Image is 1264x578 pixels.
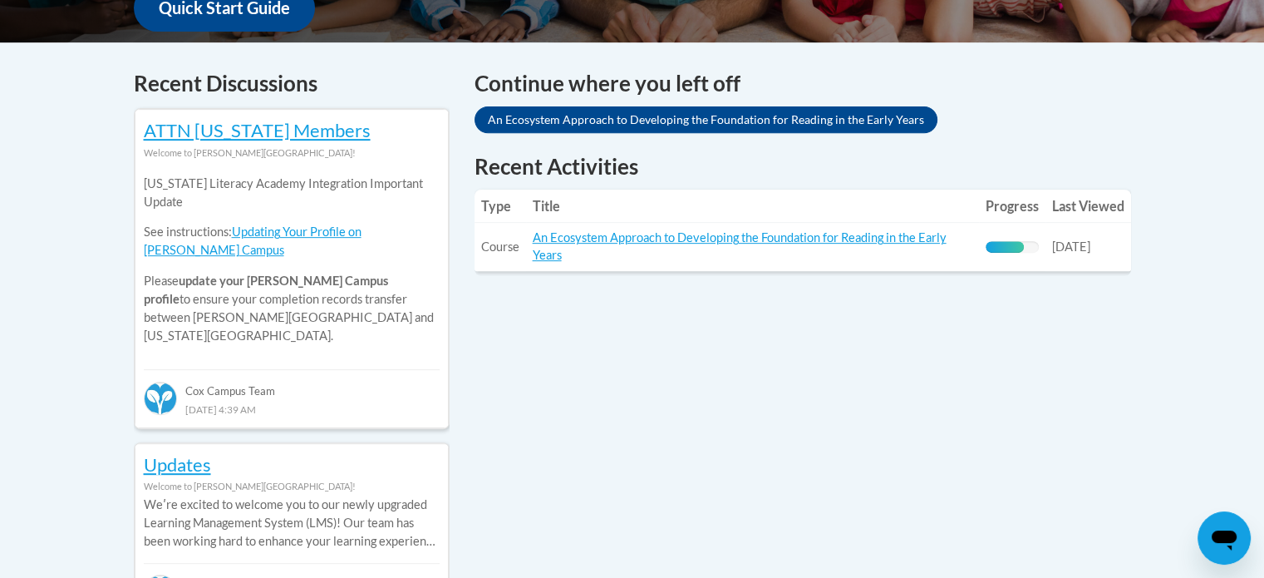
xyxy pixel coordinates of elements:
[144,453,211,476] a: Updates
[144,477,440,496] div: Welcome to [PERSON_NAME][GEOGRAPHIC_DATA]!
[134,67,450,100] h4: Recent Discussions
[144,382,177,415] img: Cox Campus Team
[144,274,388,306] b: update your [PERSON_NAME] Campus profile
[1045,190,1131,223] th: Last Viewed
[144,175,440,211] p: [US_STATE] Literacy Academy Integration Important Update
[144,369,440,399] div: Cox Campus Team
[986,241,1024,253] div: Progress, %
[144,225,361,257] a: Updating Your Profile on [PERSON_NAME] Campus
[475,190,526,223] th: Type
[526,190,979,223] th: Title
[481,240,519,254] span: Course
[475,106,937,133] a: An Ecosystem Approach to Developing the Foundation for Reading in the Early Years
[1052,240,1090,254] span: [DATE]
[533,230,947,262] a: An Ecosystem Approach to Developing the Foundation for Reading in the Early Years
[144,400,440,418] div: [DATE] 4:39 AM
[144,496,440,551] p: Weʹre excited to welcome you to our newly upgraded Learning Management System (LMS)! Our team has...
[979,190,1045,223] th: Progress
[475,67,1131,100] h4: Continue where you left off
[1198,511,1251,565] iframe: Button to launch messaging window
[475,151,1131,181] h1: Recent Activities
[144,223,440,259] p: See instructions:
[144,144,440,162] div: Welcome to [PERSON_NAME][GEOGRAPHIC_DATA]!
[144,119,371,141] a: ATTN [US_STATE] Members
[144,162,440,358] div: Please to ensure your completion records transfer between [PERSON_NAME][GEOGRAPHIC_DATA] and [US_...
